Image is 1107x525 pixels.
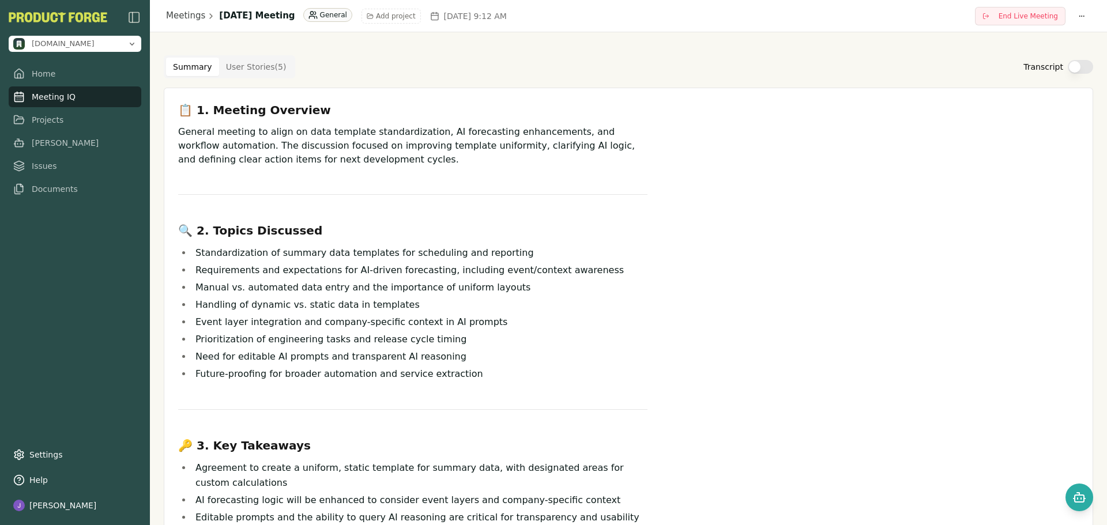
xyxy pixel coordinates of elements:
button: End Live Meeting [975,7,1065,25]
li: Standardization of summary data templates for scheduling and reporting [192,245,647,260]
img: profile [13,500,25,511]
li: Prioritization of engineering tasks and release cycle timing [192,332,647,347]
li: Future-proofing for broader automation and service extraction [192,367,647,382]
li: Handling of dynamic vs. static data in templates [192,297,647,312]
button: Help [9,470,141,490]
button: Summary [166,58,219,76]
img: Product Forge [9,12,107,22]
button: Open chat [1065,484,1093,511]
h3: 🔑 3. Key Takeaways [178,437,647,454]
button: PF-Logo [9,12,107,22]
h3: 📋 1. Meeting Overview [178,102,647,118]
span: [DATE] 9:12 AM [444,10,507,22]
button: Close Sidebar [127,10,141,24]
li: Requirements and expectations for AI-driven forecasting, including event/context awareness [192,263,647,278]
label: Transcript [1023,61,1063,73]
img: sidebar [127,10,141,24]
a: Documents [9,179,141,199]
h3: 🔍 2. Topics Discussed [178,222,647,239]
a: Meetings [166,9,205,22]
span: Add project [376,12,416,21]
p: General meeting to align on data template standardization, AI forecasting enhancements, and workf... [178,125,647,167]
li: Manual vs. automated data entry and the importance of uniform layouts [192,280,647,295]
span: methodic.work [32,39,95,49]
li: Editable prompts and the ability to query AI reasoning are critical for transparency and usability [192,510,647,525]
button: [PERSON_NAME] [9,495,141,516]
a: Settings [9,444,141,465]
button: Open organization switcher [9,36,141,52]
span: End Live Meeting [999,12,1058,21]
li: AI forecasting logic will be enhanced to consider event layers and company-specific context [192,493,647,508]
h1: [DATE] Meeting [219,9,295,22]
button: Add project [362,9,421,24]
img: methodic.work [13,38,25,50]
a: [PERSON_NAME] [9,133,141,153]
a: Issues [9,156,141,176]
li: Need for editable AI prompts and transparent AI reasoning [192,349,647,364]
li: Event layer integration and company-specific context in AI prompts [192,315,647,330]
li: Agreement to create a uniform, static template for summary data, with designated areas for custom... [192,460,647,490]
button: User Stories ( 5 ) [219,58,293,76]
a: Home [9,63,141,84]
a: Meeting IQ [9,86,141,107]
a: Projects [9,109,141,130]
div: General [303,8,352,22]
